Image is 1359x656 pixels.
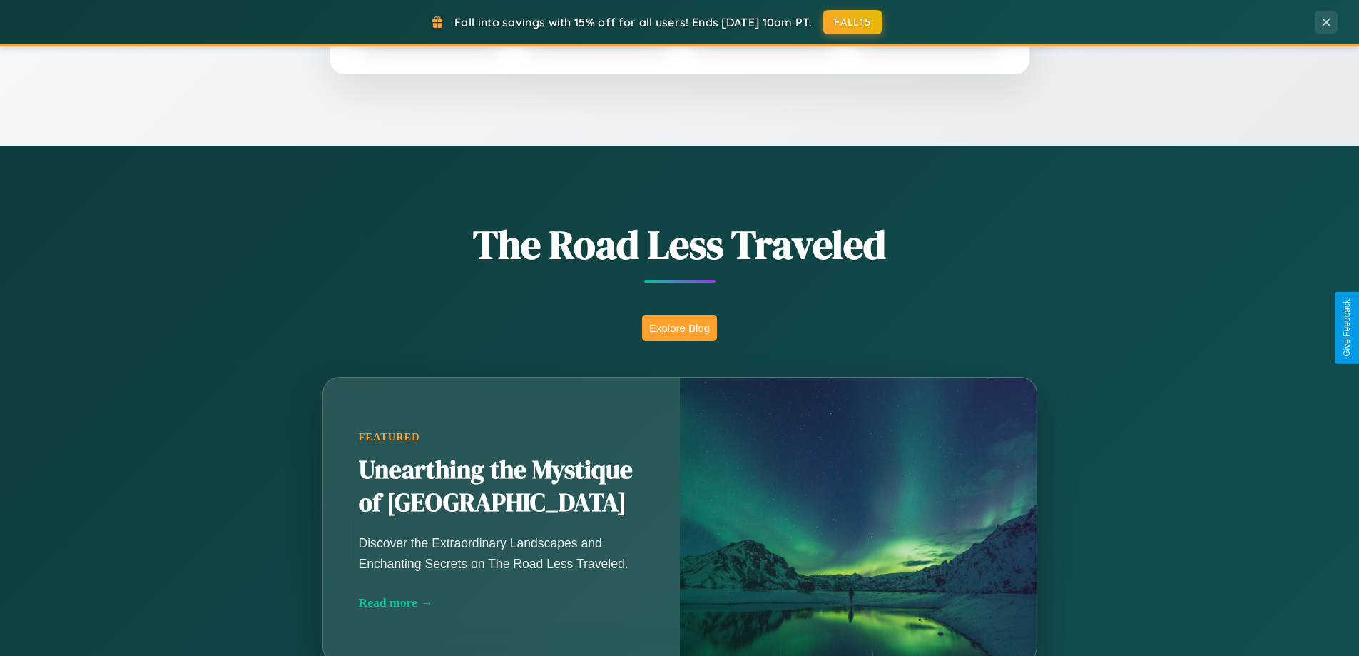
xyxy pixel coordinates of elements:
button: FALL15 [823,10,882,34]
div: Featured [359,431,644,443]
h2: Unearthing the Mystique of [GEOGRAPHIC_DATA] [359,454,644,520]
button: Explore Blog [642,315,717,341]
p: Discover the Extraordinary Landscapes and Enchanting Secrets on The Road Less Traveled. [359,533,644,573]
h1: The Road Less Traveled [252,217,1108,272]
span: Fall into savings with 15% off for all users! Ends [DATE] 10am PT. [454,15,812,29]
div: Give Feedback [1342,299,1352,357]
div: Read more → [359,595,644,610]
